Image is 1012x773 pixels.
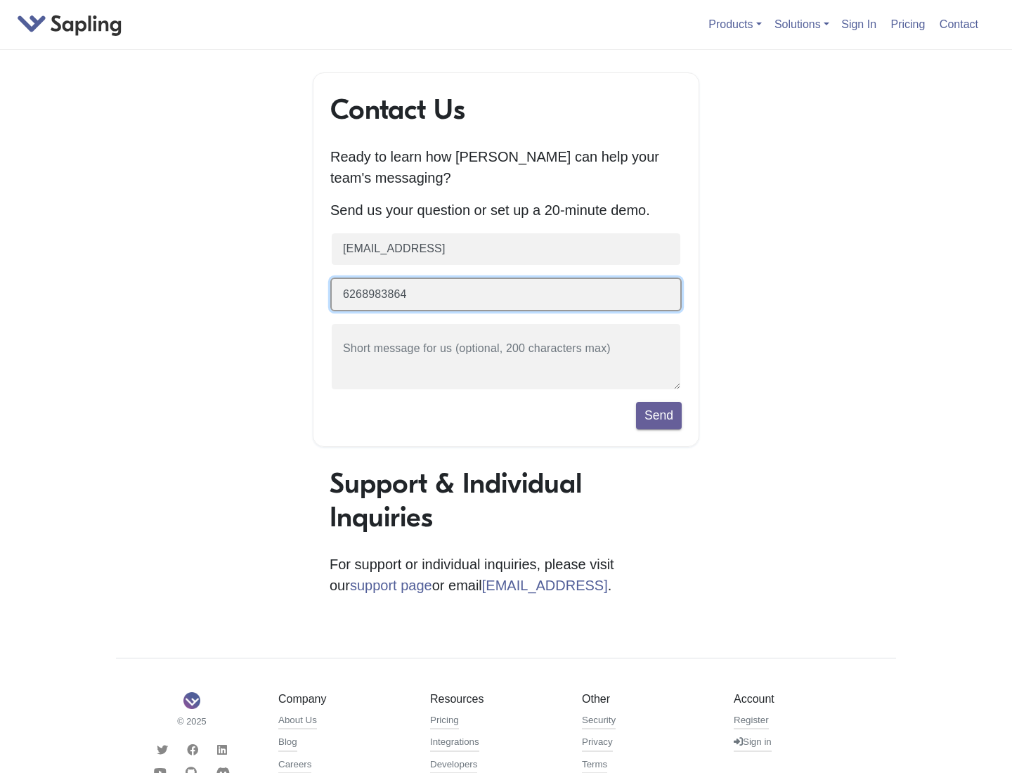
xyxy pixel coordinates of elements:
input: Phone number (optional) [330,278,682,312]
a: Solutions [774,18,829,30]
p: Ready to learn how [PERSON_NAME] can help your team's messaging? [330,146,682,188]
small: © 2025 [126,715,257,728]
a: Sign In [836,13,882,36]
a: Privacy [582,735,613,752]
a: support page [350,578,432,593]
a: Products [708,18,761,30]
a: [EMAIL_ADDRESS] [482,578,608,593]
a: Register [734,713,769,730]
i: Facebook [187,744,198,755]
a: Pricing [430,713,459,730]
h1: Support & Individual Inquiries [330,467,682,534]
p: For support or individual inquiries, please visit our or email . [330,554,682,596]
h1: Contact Us [330,93,682,126]
img: Sapling Logo [183,692,200,709]
a: Security [582,713,616,730]
a: Pricing [885,13,931,36]
a: Contact [934,13,984,36]
button: Send [636,402,682,429]
p: Send us your question or set up a 20-minute demo. [330,200,682,221]
a: Blog [278,735,297,752]
a: About Us [278,713,317,730]
a: Sign in [734,735,772,752]
input: Business email (required) [330,232,682,266]
h5: Resources [430,692,561,706]
i: LinkedIn [217,744,227,755]
h5: Account [734,692,864,706]
h5: Company [278,692,409,706]
a: Integrations [430,735,479,752]
h5: Other [582,692,713,706]
i: Twitter [157,744,168,755]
